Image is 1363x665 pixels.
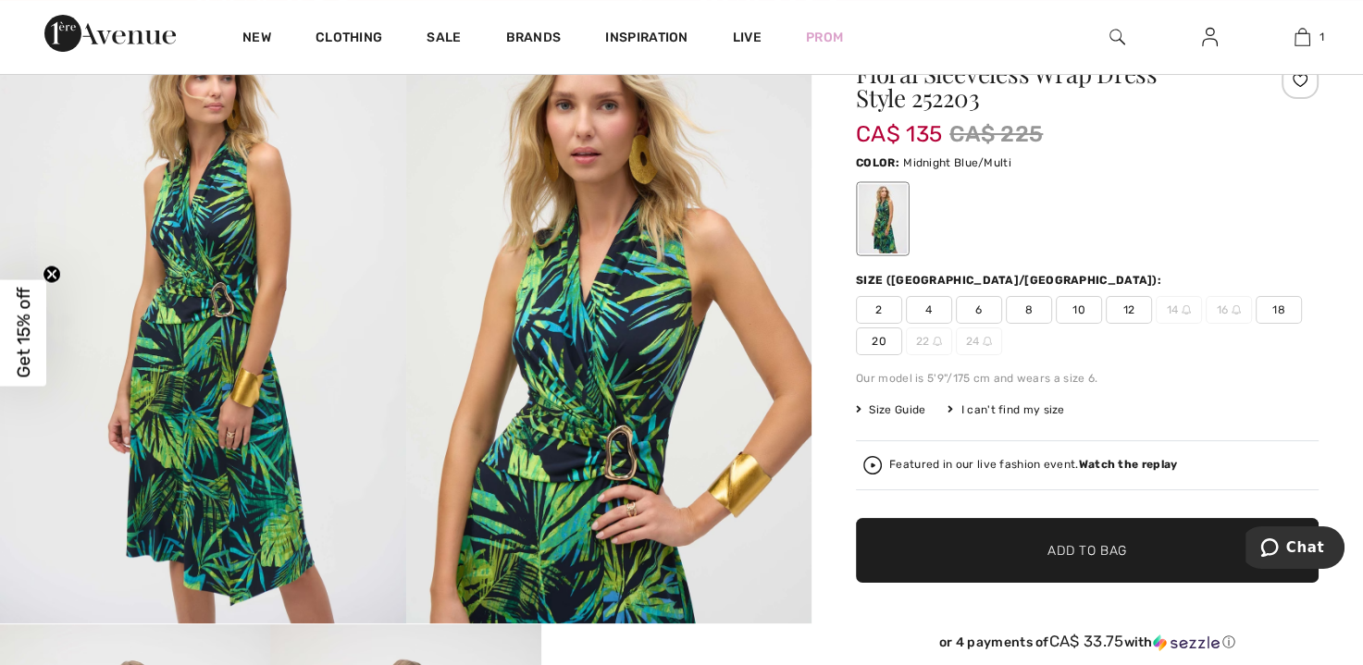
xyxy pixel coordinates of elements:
[406,16,812,623] img: Floral Sleeveless Wrap Dress Style 252203. 2
[983,337,992,346] img: ring-m.svg
[1006,296,1052,324] span: 8
[242,30,271,49] a: New
[1256,296,1302,324] span: 18
[906,296,952,324] span: 4
[856,401,925,418] span: Size Guide
[1079,458,1178,471] strong: Watch the replay
[956,327,1002,355] span: 24
[1202,26,1218,48] img: My Info
[1206,296,1252,324] span: 16
[1047,541,1127,560] span: Add to Bag
[859,184,907,253] div: Midnight Blue/Multi
[856,156,899,169] span: Color:
[13,288,34,378] span: Get 15% off
[43,265,61,283] button: Close teaser
[44,15,176,52] img: 1ère Avenue
[605,30,688,49] span: Inspiration
[506,30,562,49] a: Brands
[1109,26,1125,48] img: search the website
[863,456,882,474] img: Watch the replay
[856,633,1319,651] div: or 4 payments of with
[1049,632,1124,650] span: CA$ 33.75
[903,156,1011,169] span: Midnight Blue/Multi
[1232,305,1241,314] img: ring-m.svg
[1295,26,1310,48] img: My Bag
[1106,296,1152,324] span: 12
[1156,296,1202,324] span: 14
[856,103,942,147] span: CA$ 135
[948,401,1064,418] div: I can't find my size
[933,337,942,346] img: ring-m.svg
[1056,296,1102,324] span: 10
[316,30,382,49] a: Clothing
[856,296,902,324] span: 2
[949,117,1043,151] span: CA$ 225
[856,633,1319,658] div: or 4 payments ofCA$ 33.75withSezzle Click to learn more about Sezzle
[806,28,843,47] a: Prom
[856,370,1319,387] div: Our model is 5'9"/175 cm and wears a size 6.
[906,327,952,355] span: 22
[856,327,902,355] span: 20
[956,296,1002,324] span: 6
[427,30,461,49] a: Sale
[856,62,1242,110] h1: Floral Sleeveless Wrap Dress Style 252203
[856,518,1319,583] button: Add to Bag
[1257,26,1347,48] a: 1
[889,459,1177,471] div: Featured in our live fashion event.
[1245,526,1344,573] iframe: Opens a widget where you can chat to one of our agents
[1182,305,1191,314] img: ring-m.svg
[1153,634,1220,651] img: Sezzle
[1187,26,1233,49] a: Sign In
[733,28,762,47] a: Live
[856,272,1165,289] div: Size ([GEOGRAPHIC_DATA]/[GEOGRAPHIC_DATA]):
[1320,29,1324,45] span: 1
